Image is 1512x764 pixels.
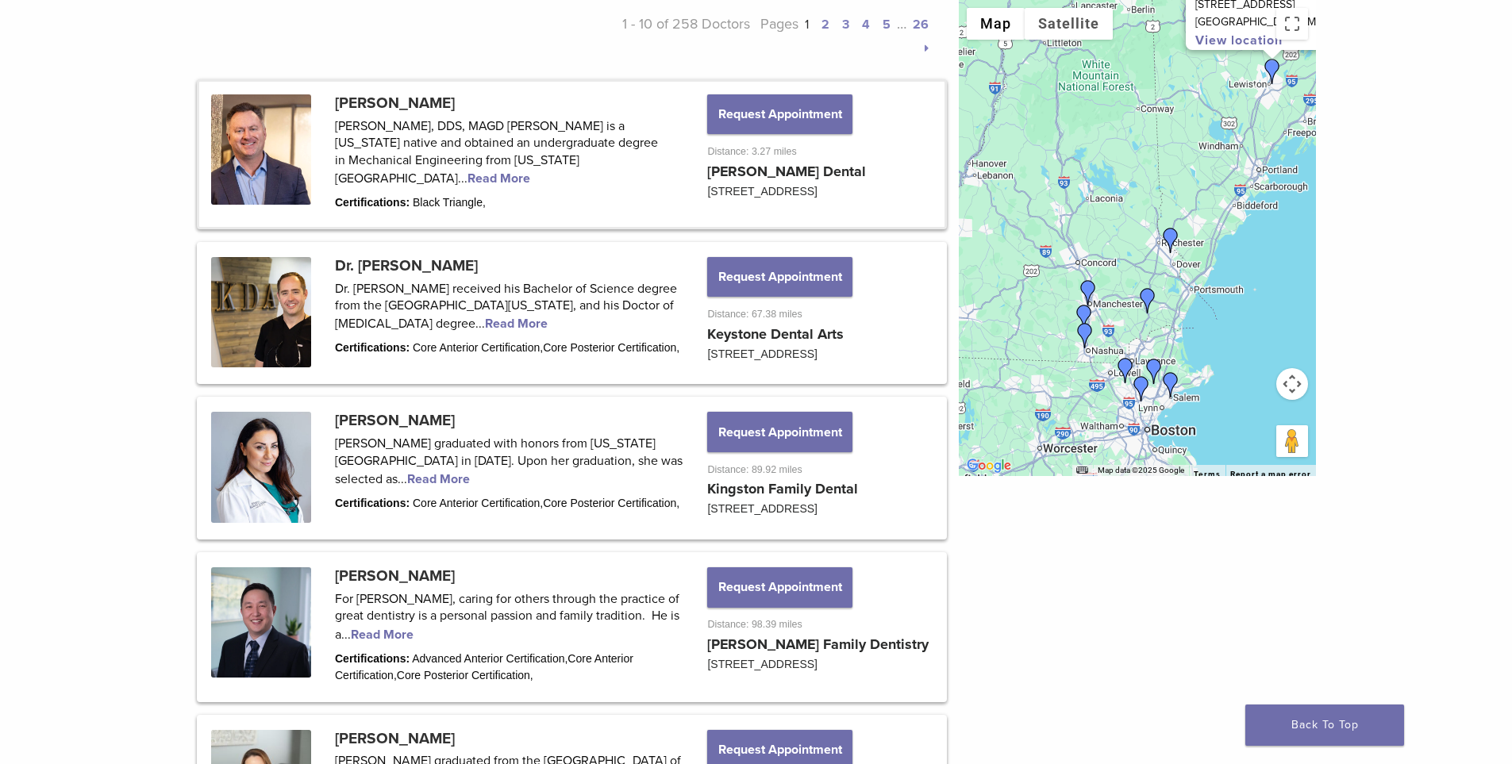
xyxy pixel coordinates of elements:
[963,455,1015,476] a: Open this area in Google Maps (opens a new window)
[1194,470,1221,479] a: Terms (opens in new tab)
[1076,465,1087,476] button: Keyboard shortcuts
[967,8,1025,40] button: Show street map
[707,94,852,134] button: Request Appointment
[707,412,852,451] button: Request Appointment
[1113,358,1138,383] div: Dr. Svetlana Gomer
[862,17,870,33] a: 4
[1025,8,1113,40] button: Show satellite imagery
[1276,8,1308,40] button: Toggle fullscreen view
[1276,425,1308,457] button: Drag Pegman onto the map to open Street View
[1195,13,1359,31] p: [GEOGRAPHIC_DATA], ME 04240
[1195,33,1283,48] a: View location
[1075,280,1101,305] div: Dr. David Yue
[821,17,829,33] a: 2
[1158,372,1183,397] div: Dr. Pamela Maragliano-Muniz
[805,17,809,33] a: 1
[883,17,891,33] a: 5
[842,17,849,33] a: 3
[897,15,906,33] span: …
[707,257,852,297] button: Request Appointment
[1072,323,1098,348] div: Dr. David Yue and Dr. Silvia Huang-Yue
[566,12,751,60] p: 1 - 10 of 258 Doctors
[1276,368,1308,400] button: Map camera controls
[1260,59,1285,84] div: Dr. Peter Drews
[1245,704,1404,746] a: Back To Top
[963,455,1015,476] img: Google
[707,567,852,607] button: Request Appointment
[1158,228,1183,253] div: Dr. Ian Roberts
[1071,305,1097,330] div: Dr. Silvia Huang-Yue
[1098,466,1184,474] span: Map data ©2025 Google
[1129,376,1154,401] div: Dr. Cara Lund
[1141,359,1167,384] div: Dr. Nicholas DiMauro
[1230,470,1311,478] a: Report a map error
[913,17,929,33] a: 26
[1135,288,1160,313] div: Dr. Vera Matshkalyan
[750,12,935,60] p: Pages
